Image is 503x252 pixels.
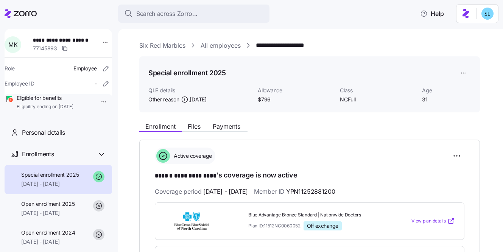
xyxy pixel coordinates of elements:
span: Member ID [254,187,335,196]
span: $796 [258,96,334,103]
img: 7c620d928e46699fcfb78cede4daf1d1 [481,8,494,20]
span: Employee [73,65,97,72]
span: [DATE] - [DATE] [21,238,75,246]
span: [DATE] - [DATE] [21,180,79,188]
span: M K [8,42,17,48]
h1: 's coverage is now active [155,170,464,181]
span: Files [188,123,201,129]
span: 77145893 [33,45,57,52]
span: Payments [213,123,240,129]
span: QLE details [148,87,252,94]
span: 31 [422,96,471,103]
span: - [95,80,97,87]
a: Six Red Marbles [139,41,185,50]
span: Off exchange [307,222,338,229]
span: Open enrollment 2025 [21,200,75,208]
span: Help [420,9,444,18]
span: Eligible for benefits [17,94,73,102]
span: Enrollments [22,149,54,159]
span: [DATE] - [DATE] [203,187,248,196]
button: Search across Zorro... [118,5,269,23]
span: Employee ID [5,80,34,87]
span: Blue Advantage Bronze Standard | Nationwide Doctors [248,212,381,218]
span: Other reason , [148,96,207,103]
a: View plan details [411,217,455,225]
span: Coverage period [155,187,248,196]
span: Class [340,87,416,94]
span: Plan ID: 11512NC0060052 [248,222,301,229]
span: [DATE] [190,96,206,103]
span: Active coverage [171,152,212,160]
span: Eligibility ending on [DATE] [17,104,73,110]
span: Search across Zorro... [136,9,198,19]
span: Role [5,65,15,72]
span: Personal details [22,128,65,137]
button: Help [414,6,450,21]
span: NCFull [340,96,416,103]
span: Age [422,87,471,94]
a: All employees [201,41,241,50]
span: Enrollment [145,123,176,129]
span: View plan details [411,218,446,225]
span: YPN11252881200 [286,187,335,196]
span: Special enrollment 2025 [21,171,79,179]
span: Open enrollment 2024 [21,229,75,236]
span: [DATE] - [DATE] [21,209,75,217]
span: Allowance [258,87,334,94]
img: BlueCross BlueShield of North Carolina [164,212,219,230]
h1: Special enrollment 2025 [148,68,226,78]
